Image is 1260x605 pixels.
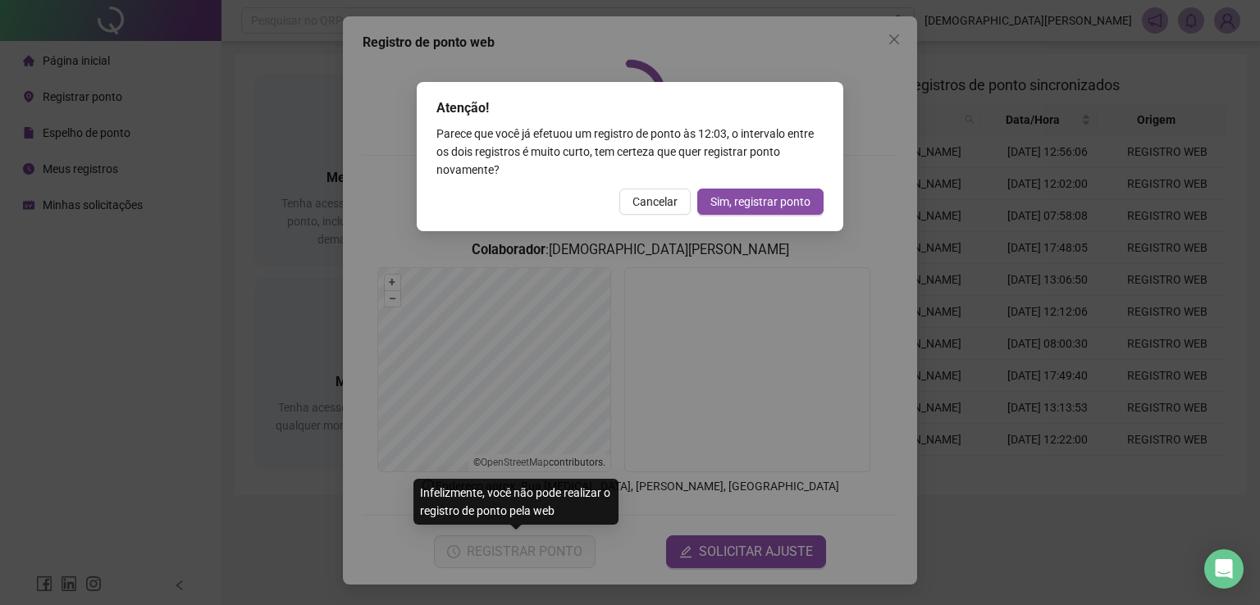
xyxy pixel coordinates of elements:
div: Infelizmente, você não pode realizar o registro de ponto pela web [413,479,619,525]
button: Cancelar [619,189,691,215]
span: Cancelar [632,193,678,211]
div: Open Intercom Messenger [1204,549,1244,589]
button: Sim, registrar ponto [697,189,824,215]
span: Sim, registrar ponto [710,193,810,211]
div: Atenção! [436,98,824,118]
div: Parece que você já efetuou um registro de ponto às 12:03 , o intervalo entre os dois registros é ... [436,125,824,179]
